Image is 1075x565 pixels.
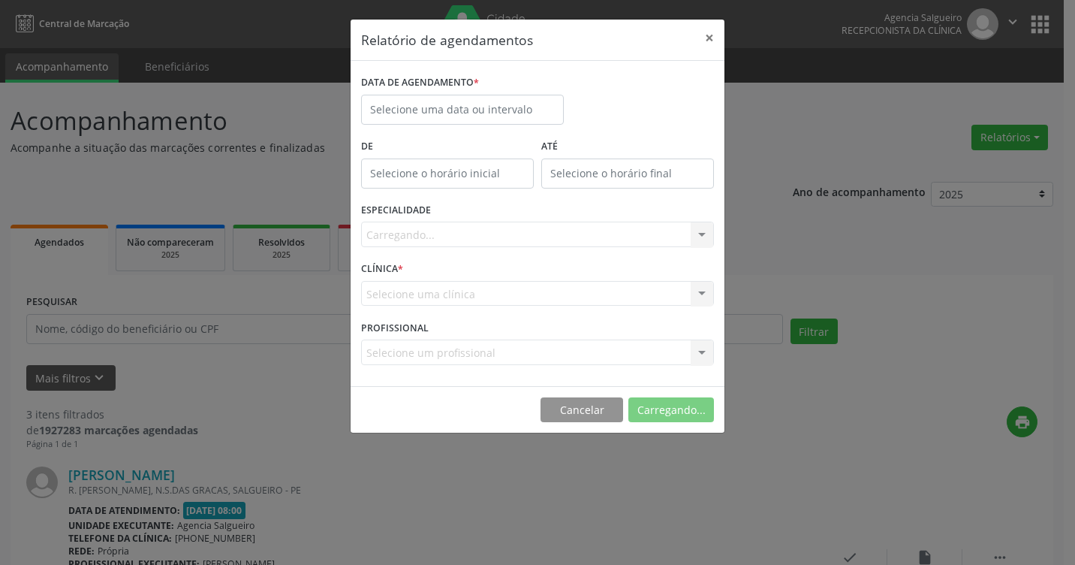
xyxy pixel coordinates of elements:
input: Selecione o horário final [541,159,714,189]
label: ATÉ [541,135,714,159]
button: Carregando... [628,397,714,423]
button: Cancelar [541,397,623,423]
label: ESPECIALIDADE [361,199,431,222]
input: Selecione o horário inicial [361,159,534,189]
label: CLÍNICA [361,258,403,281]
label: PROFISSIONAL [361,316,429,340]
h5: Relatório de agendamentos [361,30,533,50]
label: DATA DE AGENDAMENTO [361,71,479,95]
label: De [361,135,534,159]
button: Close [694,20,724,56]
input: Selecione uma data ou intervalo [361,95,564,125]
